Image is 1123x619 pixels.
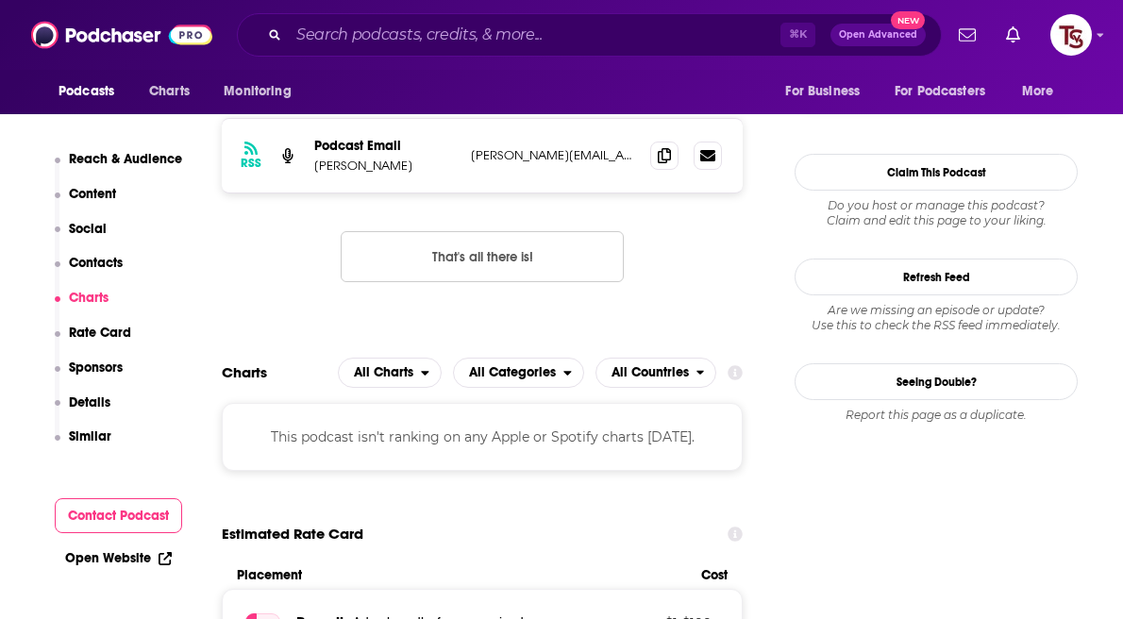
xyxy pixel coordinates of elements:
p: Similar [69,428,111,444]
button: Charts [55,290,109,325]
button: Nothing here. [341,231,624,282]
p: [PERSON_NAME][EMAIL_ADDRESS][DOMAIN_NAME] [471,147,635,163]
button: open menu [453,358,584,388]
img: Podchaser - Follow, Share and Rate Podcasts [31,17,212,53]
h2: Platforms [338,358,442,388]
button: open menu [210,74,315,109]
span: For Podcasters [895,78,985,105]
a: Show notifications dropdown [951,19,983,51]
span: All Charts [354,366,413,379]
button: Show profile menu [1050,14,1092,56]
p: Rate Card [69,325,131,341]
button: Reach & Audience [55,151,183,186]
span: Open Advanced [839,30,917,40]
a: Seeing Double? [795,363,1078,400]
span: Estimated Rate Card [222,516,363,552]
span: Cost [701,567,728,583]
button: Content [55,186,117,221]
input: Search podcasts, credits, & more... [289,20,780,50]
button: open menu [882,74,1013,109]
p: Reach & Audience [69,151,182,167]
span: All Categories [469,366,556,379]
span: More [1022,78,1054,105]
button: open menu [595,358,717,388]
span: For Business [785,78,860,105]
button: Open AdvancedNew [830,24,926,46]
a: Charts [137,74,201,109]
button: Contact Podcast [55,498,183,533]
button: Similar [55,428,112,463]
img: User Profile [1050,14,1092,56]
button: Rate Card [55,325,132,360]
h3: RSS [241,156,261,171]
span: ⌘ K [780,23,815,47]
p: Podcast Email [314,138,456,154]
p: Sponsors [69,360,123,376]
a: Open Website [65,550,172,566]
p: Content [69,186,116,202]
button: Social [55,221,108,256]
p: Details [69,394,110,410]
button: Contacts [55,255,124,290]
button: Claim This Podcast [795,154,1078,191]
span: Podcasts [59,78,114,105]
button: open menu [772,74,883,109]
h2: Charts [222,363,267,381]
span: Monitoring [224,78,291,105]
span: Placement [237,567,685,583]
span: New [891,11,925,29]
div: Search podcasts, credits, & more... [237,13,942,57]
button: Sponsors [55,360,124,394]
div: Report this page as a duplicate. [795,408,1078,423]
p: Contacts [69,255,123,271]
h2: Categories [453,358,584,388]
button: open menu [1009,74,1078,109]
p: Social [69,221,107,237]
div: This podcast isn't ranking on any Apple or Spotify charts [DATE]. [222,403,743,471]
a: Show notifications dropdown [998,19,1028,51]
p: [PERSON_NAME] [314,158,456,174]
p: Charts [69,290,109,306]
span: Do you host or manage this podcast? [795,198,1078,213]
span: All Countries [612,366,689,379]
h2: Countries [595,358,717,388]
div: Are we missing an episode or update? Use this to check the RSS feed immediately. [795,303,1078,333]
button: open menu [338,358,442,388]
span: Logged in as TvSMediaGroup [1050,14,1092,56]
button: open menu [45,74,139,109]
button: Details [55,394,111,429]
span: Charts [149,78,190,105]
button: Refresh Feed [795,259,1078,295]
div: Claim and edit this page to your liking. [795,198,1078,228]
